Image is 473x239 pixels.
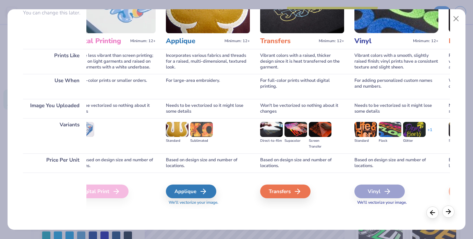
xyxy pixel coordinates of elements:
[23,10,86,16] p: You can change this later.
[190,122,213,137] img: Sublimated
[284,138,307,144] div: Supacolor
[354,138,377,144] div: Standard
[354,200,438,205] span: We'll vectorize your image.
[72,74,156,99] div: For full-color prints or smaller orders.
[166,153,250,173] div: Based on design size and number of locations.
[379,122,401,137] img: Flock
[225,39,250,43] span: Minimum: 12+
[309,122,331,137] img: Screen Transfer
[23,118,86,153] div: Variants
[23,49,86,74] div: Prints Like
[354,99,438,118] div: Needs to be vectorized so it might lose some details
[23,99,86,118] div: Image You Uploaded
[354,185,405,198] div: Vinyl
[260,122,283,137] img: Direct-to-film
[354,37,410,46] h3: Vinyl
[23,74,86,99] div: Use When
[413,39,438,43] span: Minimum: 12+
[309,138,331,150] div: Screen Transfer
[403,122,426,137] img: Glitter
[379,138,401,144] div: Flock
[260,138,283,144] div: Direct-to-film
[260,74,344,99] div: For full-color prints without digital printing.
[72,37,128,46] h3: Digital Printing
[72,49,156,74] div: Inks are less vibrant than screen printing; smooth on light garments and raised on dark garments ...
[190,138,213,144] div: Sublimated
[450,12,463,25] button: Close
[166,37,222,46] h3: Applique
[166,138,189,144] div: Standard
[319,39,344,43] span: Minimum: 12+
[354,122,377,137] img: Standard
[166,49,250,74] div: Incorporates various fabrics and threads for a raised, multi-dimensional, textured look.
[260,185,311,198] div: Transfers
[166,99,250,118] div: Needs to be vectorized so it might lose some details
[166,122,189,137] img: Standard
[72,185,129,198] div: Digital Print
[354,49,438,74] div: Vibrant colors with a smooth, slightly raised finish; vinyl prints have a consistent texture and ...
[427,127,432,139] div: + 1
[23,153,86,173] div: Price Per Unit
[166,74,250,99] div: For large-area embroidery.
[260,37,316,46] h3: Transfers
[354,74,438,99] div: For adding personalized custom names and numbers.
[449,138,471,144] div: Standard
[354,153,438,173] div: Based on design size and number of locations.
[72,153,156,173] div: Cost based on design size and number of locations.
[260,49,344,74] div: Vibrant colors with a raised, thicker design since it is heat transferred on the garment.
[260,153,344,173] div: Based on design size and number of locations.
[130,39,156,43] span: Minimum: 12+
[260,99,344,118] div: Won't be vectorized so nothing about it changes
[72,99,156,118] div: Won't be vectorized so nothing about it changes
[284,122,307,137] img: Supacolor
[449,122,471,137] img: Standard
[403,138,426,144] div: Glitter
[166,185,216,198] div: Applique
[166,200,250,205] span: We'll vectorize your image.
